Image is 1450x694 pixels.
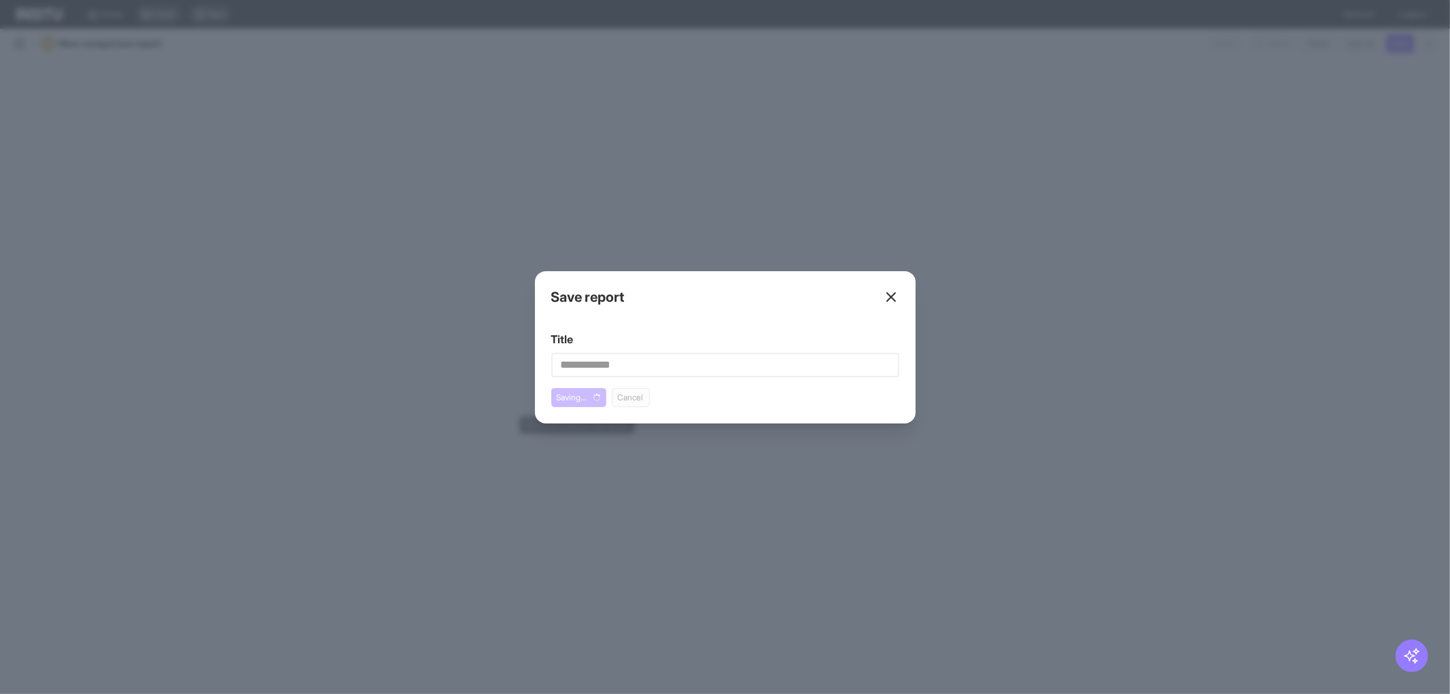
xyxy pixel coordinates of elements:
[612,388,650,407] button: Cancel
[551,388,606,407] button: Saving...
[551,288,625,307] h2: Save report
[557,392,587,403] span: Saving...
[551,331,574,347] label: Title
[551,388,606,407] span: You cannot perform this action
[612,388,650,407] span: You cannot perform this action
